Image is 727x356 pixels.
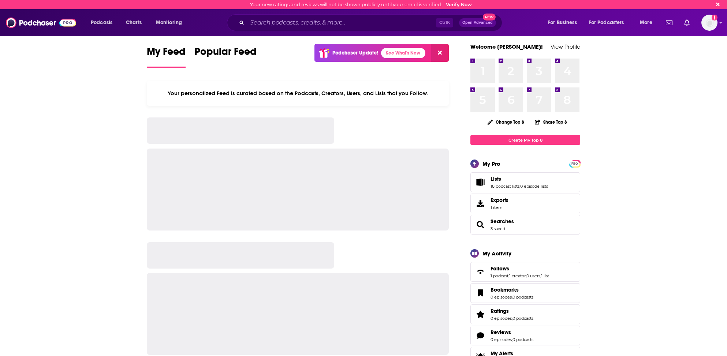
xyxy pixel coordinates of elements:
[663,16,675,29] a: Show notifications dropdown
[473,288,488,298] a: Bookmarks
[491,286,519,293] span: Bookmarks
[156,18,182,28] span: Monitoring
[470,135,580,145] a: Create My Top 8
[194,45,257,62] span: Popular Feed
[470,194,580,213] a: Exports
[459,18,496,27] button: Open AdvancedNew
[86,17,122,29] button: open menu
[635,17,661,29] button: open menu
[491,308,509,314] span: Ratings
[470,172,580,192] span: Lists
[491,176,548,182] a: Lists
[473,330,488,341] a: Reviews
[491,286,533,293] a: Bookmarks
[6,16,76,30] img: Podchaser - Follow, Share and Rate Podcasts
[701,15,717,31] button: Show profile menu
[491,316,512,321] a: 0 episodes
[491,218,514,225] a: Searches
[512,337,533,342] a: 0 podcasts
[483,117,529,127] button: Change Top 8
[473,177,488,187] a: Lists
[247,17,436,29] input: Search podcasts, credits, & more...
[491,197,508,203] span: Exports
[491,176,501,182] span: Lists
[147,45,186,62] span: My Feed
[491,329,533,336] a: Reviews
[534,115,567,129] button: Share Top 8
[551,43,580,50] a: View Profile
[473,267,488,277] a: Follows
[589,18,624,28] span: For Podcasters
[584,17,635,29] button: open menu
[482,160,500,167] div: My Pro
[470,215,580,235] span: Searches
[147,81,449,106] div: Your personalized Feed is curated based on the Podcasts, Creators, Users, and Lists that you Follow.
[541,273,549,278] a: 1 list
[491,265,549,272] a: Follows
[491,337,512,342] a: 0 episodes
[381,48,425,58] a: See What's New
[91,18,112,28] span: Podcasts
[526,273,540,278] a: 0 users
[491,308,533,314] a: Ratings
[509,273,526,278] a: 1 creator
[470,326,580,345] span: Reviews
[543,17,586,29] button: open menu
[491,226,505,231] a: 3 saved
[512,295,533,300] a: 0 podcasts
[491,329,511,336] span: Reviews
[121,17,146,29] a: Charts
[681,16,693,29] a: Show notifications dropdown
[570,161,579,166] span: PRO
[519,184,520,189] span: ,
[436,18,453,27] span: Ctrl K
[126,18,142,28] span: Charts
[473,309,488,319] a: Ratings
[194,45,257,68] a: Popular Feed
[540,273,541,278] span: ,
[483,14,496,20] span: New
[701,15,717,31] span: Logged in as BretAita
[491,205,508,210] span: 1 item
[332,50,378,56] p: Podchaser Update!
[640,18,652,28] span: More
[491,273,508,278] a: 1 podcast
[470,43,543,50] a: Welcome [PERSON_NAME]!
[250,2,472,7] div: Your new ratings and reviews will not be shown publicly until your email is verified.
[473,198,488,209] span: Exports
[151,17,191,29] button: open menu
[234,14,509,31] div: Search podcasts, credits, & more...
[508,273,509,278] span: ,
[473,220,488,230] a: Searches
[470,262,580,282] span: Follows
[462,21,493,25] span: Open Advanced
[512,316,533,321] a: 0 podcasts
[491,295,512,300] a: 0 episodes
[712,15,717,20] svg: Email not verified
[491,184,519,189] a: 18 podcast lists
[446,2,472,7] a: Verify Now
[470,283,580,303] span: Bookmarks
[701,15,717,31] img: User Profile
[520,184,548,189] a: 0 episode lists
[570,161,579,166] a: PRO
[482,250,511,257] div: My Activity
[491,265,509,272] span: Follows
[548,18,577,28] span: For Business
[147,45,186,68] a: My Feed
[470,304,580,324] span: Ratings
